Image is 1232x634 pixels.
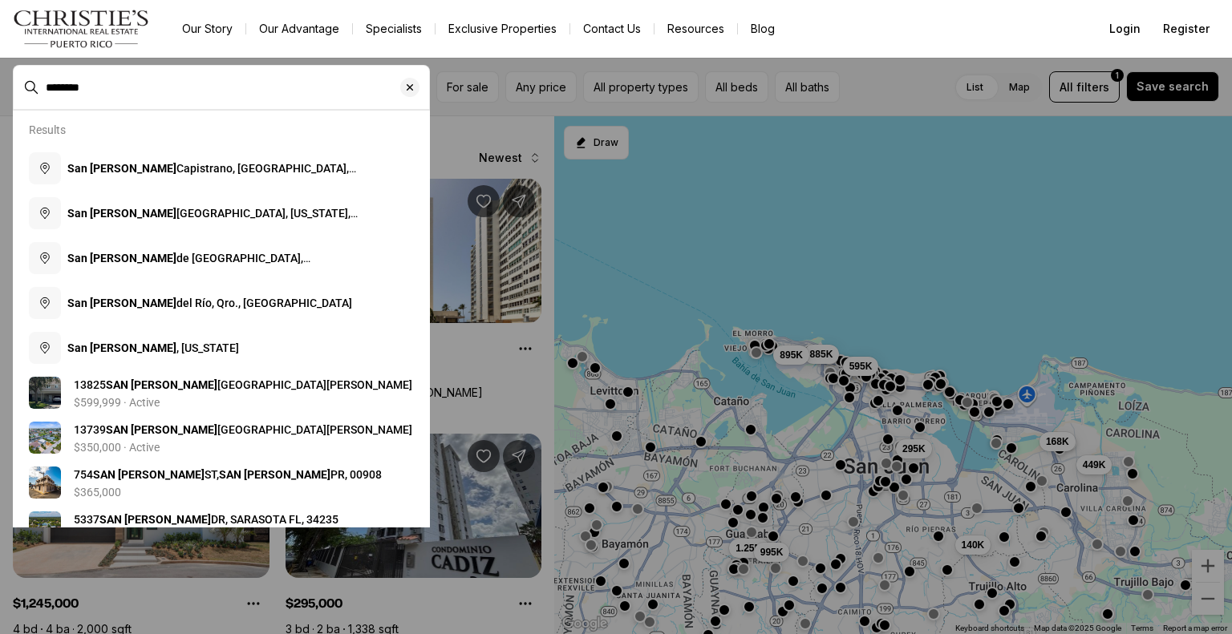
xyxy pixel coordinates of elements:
[22,191,420,236] button: San [PERSON_NAME][GEOGRAPHIC_DATA], [US_STATE], [GEOGRAPHIC_DATA]
[1163,22,1210,35] span: Register
[22,236,420,281] button: San [PERSON_NAME]de [GEOGRAPHIC_DATA], [GEOGRAPHIC_DATA], [GEOGRAPHIC_DATA]
[22,370,420,415] a: View details: 13825 SAN JUAN AVE
[22,415,420,460] a: View details: 13739 SAN JUAN AVE
[22,505,420,550] a: View details: 5337 SAN JUAN DR
[106,423,217,436] b: SAN [PERSON_NAME]
[400,66,429,109] button: Clear search input
[93,468,205,481] b: SAN [PERSON_NAME]
[219,468,330,481] b: SAN [PERSON_NAME]
[22,146,420,191] button: San [PERSON_NAME]Capistrano, [GEOGRAPHIC_DATA], [GEOGRAPHIC_DATA]
[353,18,435,40] a: Specialists
[67,162,356,191] span: Capistrano, [GEOGRAPHIC_DATA], [GEOGRAPHIC_DATA]
[67,341,176,354] b: San [PERSON_NAME]
[67,207,176,220] b: San [PERSON_NAME]
[67,297,352,309] span: del Río, Qro., [GEOGRAPHIC_DATA]
[67,252,176,265] b: San [PERSON_NAME]
[67,207,358,236] span: [GEOGRAPHIC_DATA], [US_STATE], [GEOGRAPHIC_DATA]
[13,10,150,48] img: logo
[22,281,420,325] button: San [PERSON_NAME]del Río, Qro., [GEOGRAPHIC_DATA]
[1153,13,1219,45] button: Register
[74,486,121,499] p: $365,000
[1109,22,1141,35] span: Login
[22,325,420,370] button: San [PERSON_NAME], [US_STATE]
[74,441,160,454] p: $350,000 · Active
[74,423,412,436] span: 13739 [GEOGRAPHIC_DATA][PERSON_NAME]
[436,18,569,40] a: Exclusive Properties
[1100,13,1150,45] button: Login
[106,378,217,391] b: SAN [PERSON_NAME]
[22,460,420,505] a: View details: 754 SAN JUAN ST
[246,18,352,40] a: Our Advantage
[74,396,160,409] p: $599,999 · Active
[654,18,737,40] a: Resources
[99,513,211,526] b: SAN [PERSON_NAME]
[67,341,239,354] span: , [US_STATE]
[570,18,654,40] button: Contact Us
[74,378,412,391] span: 13825 [GEOGRAPHIC_DATA][PERSON_NAME]
[169,18,245,40] a: Our Story
[74,468,382,481] span: 754 ST, PR, 00908
[67,297,176,309] b: San [PERSON_NAME]
[67,162,176,175] b: San [PERSON_NAME]
[738,18,788,40] a: Blog
[67,252,310,281] span: de [GEOGRAPHIC_DATA], [GEOGRAPHIC_DATA], [GEOGRAPHIC_DATA]
[29,123,66,136] p: Results
[74,513,338,526] span: 5337 DR, SARASOTA FL, 34235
